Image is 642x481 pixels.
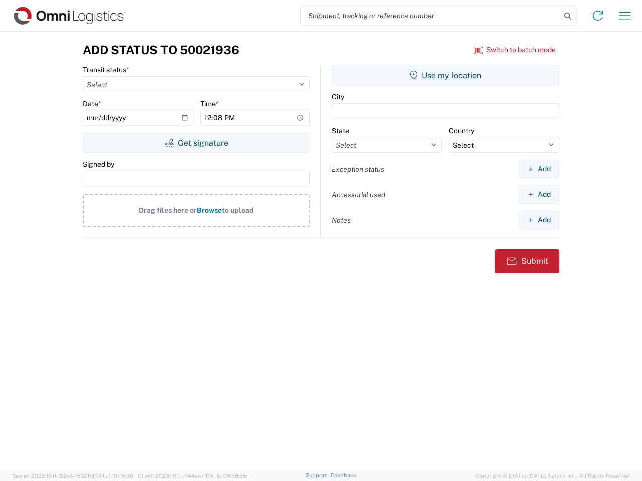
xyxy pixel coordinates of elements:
[306,472,331,478] a: Support
[83,133,310,153] button: Get signature
[332,165,384,174] label: Exception status
[83,160,114,169] label: Signed by
[197,206,222,214] span: Browse
[449,126,474,135] label: Country
[301,6,561,25] input: Shipment, tracking or reference number
[519,160,559,178] button: Add
[519,185,559,204] button: Add
[138,473,246,479] span: Client: 2025.19.0-7f44ea7
[332,216,351,225] label: Notes
[332,190,385,199] label: Accessorial used
[83,43,239,57] h3: Add Status to 50021936
[332,92,344,101] label: City
[495,249,559,273] button: Submit
[331,472,356,478] a: Feedback
[475,471,630,480] span: Copyright © [DATE]-[DATE] Agistix Inc., All Rights Reserved
[332,126,349,135] label: State
[204,473,246,479] span: [DATE] 09:58:55
[200,99,219,108] label: Time
[139,206,197,214] span: Drag files here or
[474,42,556,58] button: Switch to batch mode
[519,211,559,229] button: Add
[93,473,133,479] span: [DATE] 10:05:38
[222,206,254,214] span: to upload
[12,473,133,479] span: Server: 2025.19.0-192a4753216
[332,65,559,85] button: Use my location
[83,65,129,74] label: Transit status
[83,99,101,108] label: Date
